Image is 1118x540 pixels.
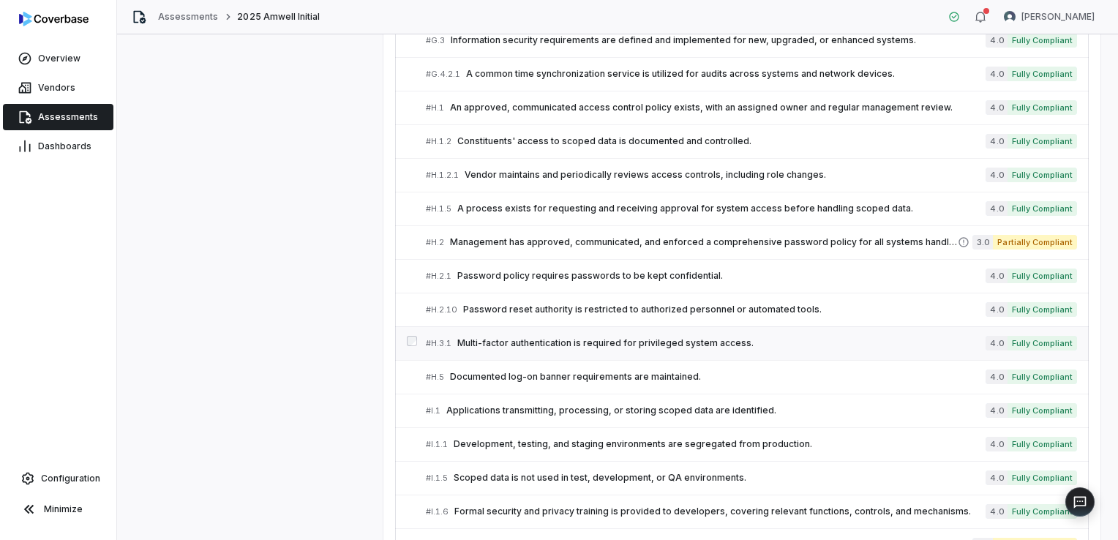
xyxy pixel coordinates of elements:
span: Applications transmitting, processing, or storing scoped data are identified. [446,405,986,416]
span: 2025 Amwell Initial [237,11,320,23]
span: Information security requirements are defined and implemented for new, upgraded, or enhanced syst... [451,34,986,46]
span: Fully Compliant [1008,134,1077,149]
span: An approved, communicated access control policy exists, with an assigned owner and regular manage... [450,102,986,113]
span: Multi-factor authentication is required for privileged system access. [457,337,986,349]
a: #H.3.1Multi-factor authentication is required for privileged system access.4.0Fully Compliant [426,327,1077,360]
span: # H.1.5 [426,203,451,214]
span: Fully Compliant [1008,168,1077,182]
span: Assessments [38,111,98,123]
span: Documented log-on banner requirements are maintained. [450,371,986,383]
a: Configuration [6,465,110,492]
span: # H.3.1 [426,338,451,349]
a: #I.1.6Formal security and privacy training is provided to developers, covering relevant functions... [426,495,1077,528]
span: # H.1 [426,102,444,113]
span: # G.4.2.1 [426,69,460,80]
span: # I.1.1 [426,439,448,450]
span: 4.0 [986,403,1007,418]
span: 4.0 [986,470,1007,485]
span: 4.0 [986,201,1007,216]
a: #H.1An approved, communicated access control policy exists, with an assigned owner and regular ma... [426,91,1077,124]
a: #H.2Management has approved, communicated, and enforced a comprehensive password policy for all s... [426,226,1077,259]
span: Fully Compliant [1008,302,1077,317]
span: 4.0 [986,100,1007,115]
span: Password policy requires passwords to be kept confidential. [457,270,986,282]
span: # H.2.10 [426,304,457,315]
button: Travis Helton avatar[PERSON_NAME] [995,6,1103,28]
a: #H.1.2Constituents' access to scoped data is documented and controlled.4.0Fully Compliant [426,125,1077,158]
a: Assessments [3,104,113,130]
a: Assessments [158,11,218,23]
span: 4.0 [986,134,1007,149]
a: #I.1.5Scoped data is not used in test, development, or QA environments.4.0Fully Compliant [426,462,1077,495]
span: # I.1 [426,405,440,416]
span: # H.2.1 [426,271,451,282]
span: # H.5 [426,372,444,383]
span: Formal security and privacy training is provided to developers, covering relevant functions, cont... [454,506,986,517]
span: Vendor maintains and periodically reviews access controls, including role changes. [465,169,986,181]
a: Overview [3,45,113,72]
span: # I.1.5 [426,473,448,484]
a: #G.3Information security requirements are defined and implemented for new, upgraded, or enhanced ... [426,24,1077,57]
span: [PERSON_NAME] [1021,11,1095,23]
span: Fully Compliant [1008,504,1077,519]
a: #H.2.1Password policy requires passwords to be kept confidential.4.0Fully Compliant [426,260,1077,293]
span: Constituents' access to scoped data is documented and controlled. [457,135,986,147]
img: Travis Helton avatar [1004,11,1016,23]
span: # H.2 [426,237,444,248]
span: 4.0 [986,269,1007,283]
span: 4.0 [986,370,1007,384]
span: 4.0 [986,437,1007,451]
span: Fully Compliant [1008,33,1077,48]
span: Fully Compliant [1008,201,1077,216]
a: #H.1.5A process exists for requesting and receiving approval for system access before handling sc... [426,192,1077,225]
span: 4.0 [986,336,1007,350]
a: #I.1.1Development, testing, and staging environments are segregated from production.4.0Fully Comp... [426,428,1077,461]
span: Fully Compliant [1008,370,1077,384]
span: 3.0 [972,235,993,250]
span: Fully Compliant [1008,269,1077,283]
span: Overview [38,53,80,64]
span: Configuration [41,473,100,484]
span: Minimize [44,503,83,515]
span: # H.1.2.1 [426,170,459,181]
span: # H.1.2 [426,136,451,147]
span: Fully Compliant [1008,470,1077,485]
span: A process exists for requesting and receiving approval for system access before handling scoped d... [457,203,986,214]
span: # G.3 [426,35,445,46]
a: #H.5Documented log-on banner requirements are maintained.4.0Fully Compliant [426,361,1077,394]
span: Scoped data is not used in test, development, or QA environments. [454,472,986,484]
span: 4.0 [986,67,1007,81]
span: Partially Compliant [993,235,1077,250]
img: logo-D7KZi-bG.svg [19,12,89,26]
span: Fully Compliant [1008,100,1077,115]
span: Development, testing, and staging environments are segregated from production. [454,438,986,450]
span: 4.0 [986,33,1007,48]
span: 4.0 [986,504,1007,519]
button: Minimize [6,495,110,524]
span: Management has approved, communicated, and enforced a comprehensive password policy for all syste... [450,236,958,248]
a: #G.4.2.1A common time synchronization service is utilized for audits across systems and network d... [426,58,1077,91]
span: 4.0 [986,168,1007,182]
span: Fully Compliant [1008,336,1077,350]
span: Fully Compliant [1008,437,1077,451]
a: #I.1Applications transmitting, processing, or storing scoped data are identified.4.0Fully Compliant [426,394,1077,427]
a: Dashboards [3,133,113,160]
a: Vendors [3,75,113,101]
span: Fully Compliant [1008,403,1077,418]
span: Dashboards [38,140,91,152]
span: Vendors [38,82,75,94]
a: #H.2.10Password reset authority is restricted to authorized personnel or automated tools.4.0Fully... [426,293,1077,326]
a: #H.1.2.1Vendor maintains and periodically reviews access controls, including role changes.4.0Full... [426,159,1077,192]
span: A common time synchronization service is utilized for audits across systems and network devices. [466,68,986,80]
span: 4.0 [986,302,1007,317]
span: # I.1.6 [426,506,449,517]
span: Password reset authority is restricted to authorized personnel or automated tools. [463,304,986,315]
span: Fully Compliant [1008,67,1077,81]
